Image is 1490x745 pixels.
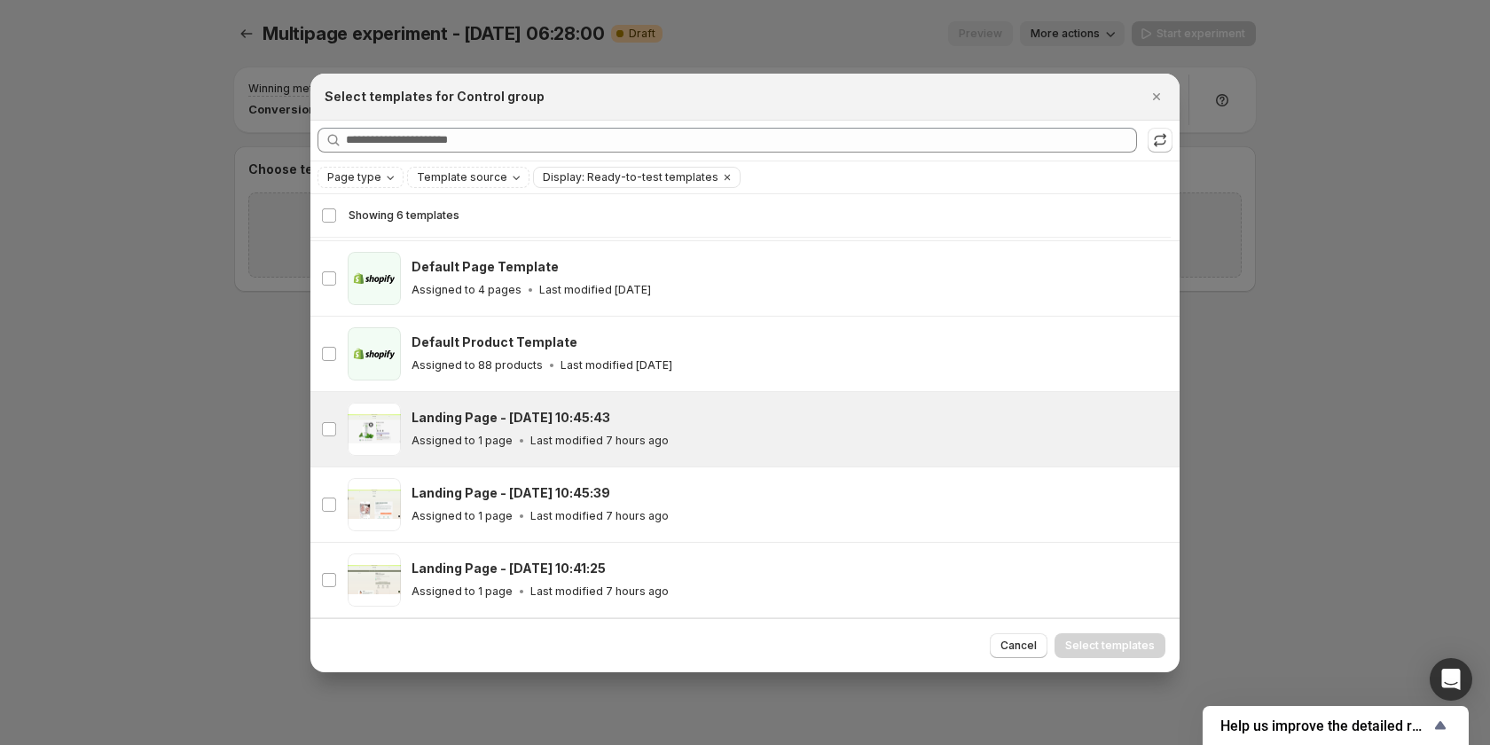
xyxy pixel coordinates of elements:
button: Page type [318,168,403,187]
p: Assigned to 1 page [412,434,513,448]
h3: Default Product Template [412,333,577,351]
span: Help us improve the detailed report for A/B campaigns [1220,718,1430,734]
button: Template source [408,168,529,187]
button: Display: Ready-to-test templates [534,168,718,187]
img: Default Page Template [348,252,401,305]
span: Page type [327,170,381,184]
h3: Landing Page - [DATE] 10:45:39 [412,484,610,502]
span: Cancel [1000,639,1037,653]
span: Display: Ready-to-test templates [543,170,718,184]
img: Default Product Template [348,327,401,380]
p: Last modified 7 hours ago [530,584,669,599]
h2: Select templates for Control group [325,88,545,106]
button: Cancel [990,633,1047,658]
button: Close [1144,84,1169,109]
button: Show survey - Help us improve the detailed report for A/B campaigns [1220,715,1451,736]
span: Showing 6 templates [349,208,459,223]
span: Template source [417,170,507,184]
p: Last modified [DATE] [539,283,651,297]
p: Last modified [DATE] [561,358,672,372]
p: Last modified 7 hours ago [530,509,669,523]
p: Assigned to 1 page [412,509,513,523]
p: Assigned to 1 page [412,584,513,599]
h3: Default Page Template [412,258,559,276]
p: Assigned to 88 products [412,358,543,372]
p: Assigned to 4 pages [412,283,521,297]
p: Last modified 7 hours ago [530,434,669,448]
button: Clear [718,168,736,187]
h3: Landing Page - [DATE] 10:45:43 [412,409,610,427]
h3: Landing Page - [DATE] 10:41:25 [412,560,606,577]
div: Open Intercom Messenger [1430,658,1472,701]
